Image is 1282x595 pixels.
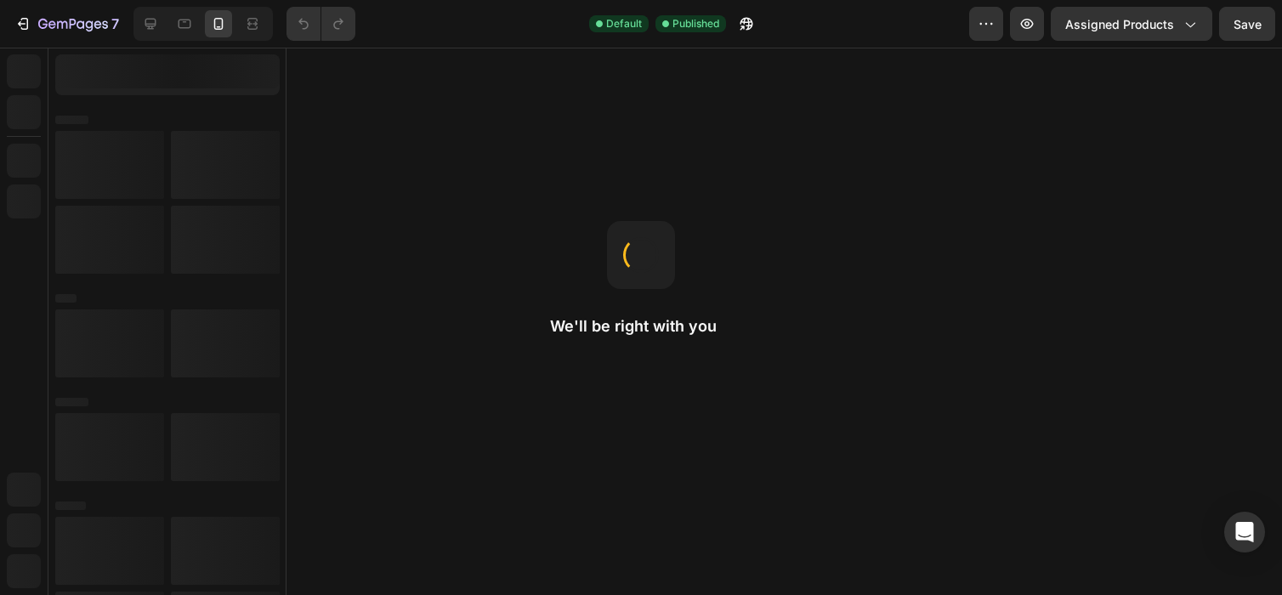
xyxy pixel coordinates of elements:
[111,14,119,34] p: 7
[1065,15,1174,33] span: Assigned Products
[286,7,355,41] div: Undo/Redo
[1219,7,1275,41] button: Save
[606,16,642,31] span: Default
[672,16,719,31] span: Published
[1234,17,1262,31] span: Save
[1224,512,1265,552] div: Open Intercom Messenger
[1051,7,1212,41] button: Assigned Products
[7,7,127,41] button: 7
[550,316,732,337] h2: We'll be right with you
